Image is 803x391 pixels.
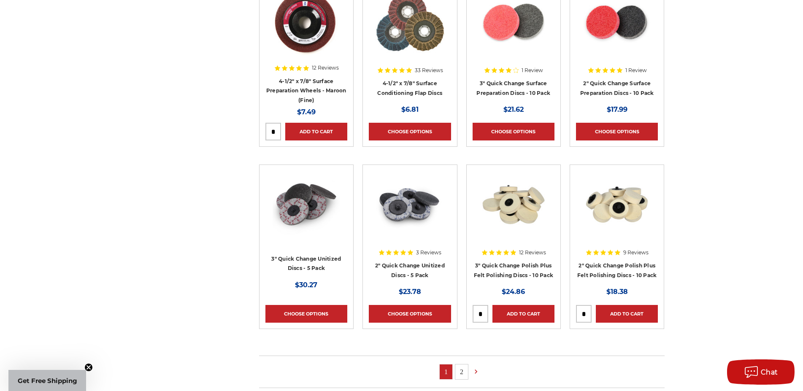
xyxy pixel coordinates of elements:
span: 33 Reviews [415,68,443,73]
span: $7.49 [297,108,316,116]
a: 2 [455,364,468,379]
span: 3 Reviews [416,250,441,255]
span: $17.99 [607,105,627,113]
a: 4-1/2" x 7/8" Surface Preparation Wheels - Maroon (Fine) [266,78,346,103]
a: 2" Quick Change Polish Plus Felt Polishing Discs - 10 Pack [577,262,657,278]
span: $24.86 [502,288,525,296]
a: 4-1/2" x 7/8" Surface Conditioning Flap Discs [377,80,442,96]
a: Add to Cart [285,123,347,140]
a: 3 inch polishing felt roloc discs [473,171,554,253]
a: 2" Quick Change Unitized Discs - 5 Pack [375,262,445,278]
a: Choose Options [369,305,451,323]
img: 2" Roloc Polishing Felt Discs [583,171,651,238]
a: 2" Quick Change Surface Preparation Discs - 10 Pack [580,80,654,96]
span: $6.81 [401,105,419,113]
div: Get Free ShippingClose teaser [8,370,86,391]
span: 12 Reviews [519,250,546,255]
span: 9 Reviews [623,250,649,255]
span: 1 Review [522,68,543,73]
button: Chat [727,359,795,385]
img: 3 inch polishing felt roloc discs [480,171,547,238]
button: Close teaser [84,363,93,372]
span: Chat [761,368,778,376]
a: 3" Quick Change Surface Preparation Discs - 10 Pack [476,80,550,96]
a: 3" Quick Change Unitized Discs - 5 Pack [271,256,341,272]
a: Choose Options [369,123,451,140]
a: Add to Cart [492,305,554,323]
a: 3" Quick Change Unitized Discs - 5 Pack [265,171,347,253]
a: Choose Options [265,305,347,323]
span: $23.78 [399,288,421,296]
span: $30.27 [295,281,317,289]
a: Add to Cart [596,305,658,323]
span: $18.38 [606,288,628,296]
a: Choose Options [473,123,554,140]
a: 2" Roloc Polishing Felt Discs [576,171,658,253]
a: Choose Options [576,123,658,140]
span: $21.62 [503,105,524,113]
a: 1 [440,364,452,379]
img: 3" Quick Change Unitized Discs - 5 Pack [273,171,340,238]
span: Get Free Shipping [18,377,77,385]
img: 2" Quick Change Unitized Discs - 5 Pack [376,171,443,238]
a: 3" Quick Change Polish Plus Felt Polishing Discs - 10 Pack [474,262,554,278]
a: 2" Quick Change Unitized Discs - 5 Pack [369,171,451,253]
span: 1 Review [625,68,647,73]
